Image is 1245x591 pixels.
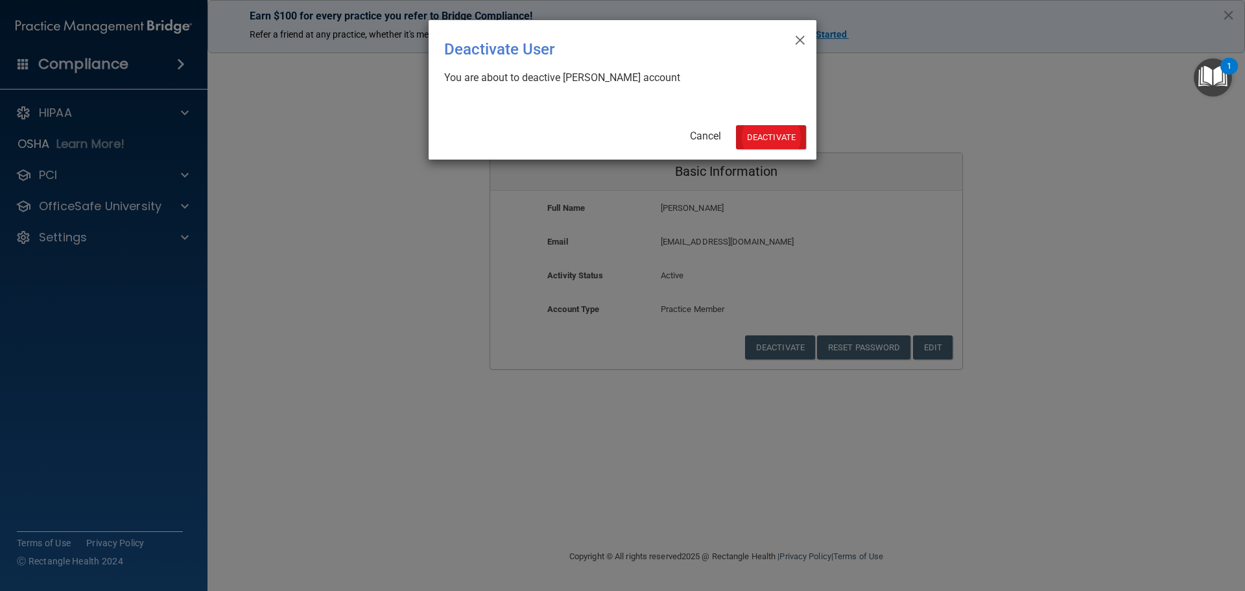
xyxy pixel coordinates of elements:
[1194,58,1232,97] button: Open Resource Center, 1 new notification
[444,71,790,85] div: You are about to deactive [PERSON_NAME] account
[736,125,806,149] button: Deactivate
[1227,66,1231,83] div: 1
[690,130,721,142] a: Cancel
[444,30,748,68] div: Deactivate User
[794,25,806,51] span: ×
